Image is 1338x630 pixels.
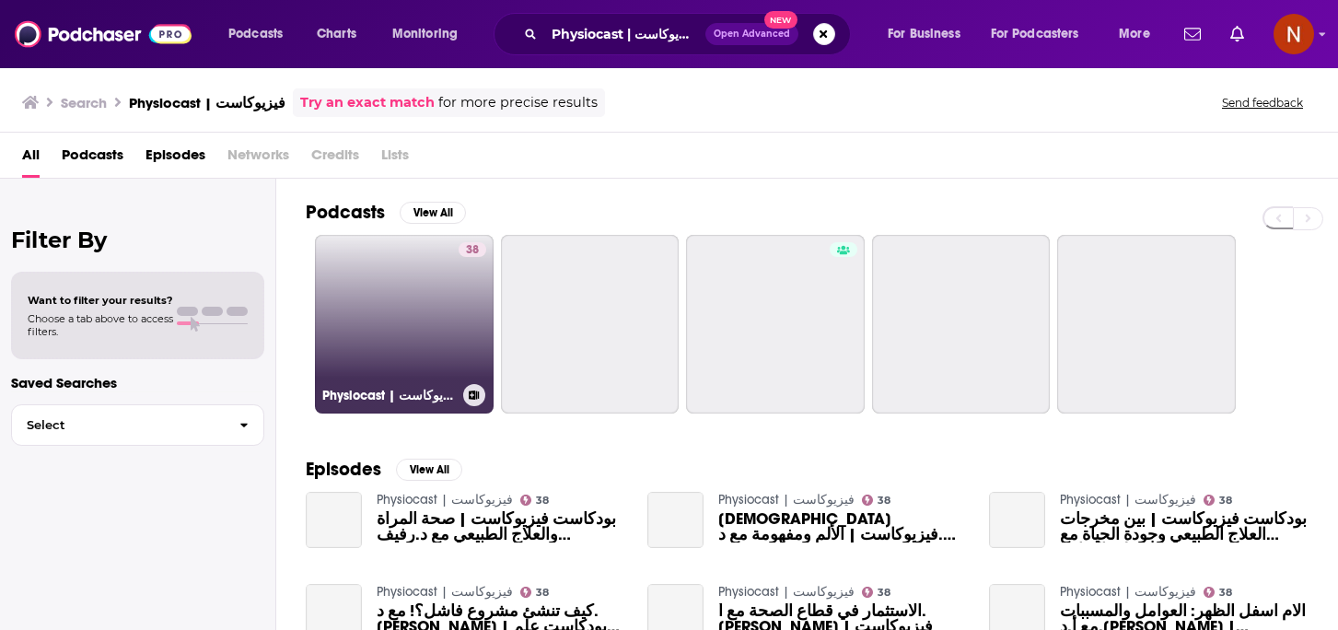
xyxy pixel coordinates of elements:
[311,140,359,178] span: Credits
[215,19,307,49] button: open menu
[28,312,173,338] span: Choose a tab above to access filters.
[718,511,967,542] span: [DEMOGRAPHIC_DATA] فيزيوكاست | الألم ومفهومة مع د. [PERSON_NAME]
[62,140,123,178] a: Podcasts
[306,458,381,481] h2: Episodes
[300,92,435,113] a: Try an exact match
[520,587,550,598] a: 38
[1223,18,1251,50] a: Show notifications dropdown
[544,19,705,49] input: Search podcasts, credits, & more...
[862,495,891,506] a: 38
[991,21,1079,47] span: For Podcasters
[306,458,462,481] a: EpisodesView All
[536,589,549,597] span: 38
[718,511,967,542] a: بودكاست فيزيوكاست | الألم ومفهومة مع د. فارس العضيبي
[1204,587,1233,598] a: 38
[1177,18,1208,50] a: Show notifications dropdown
[11,374,264,391] p: Saved Searches
[15,17,192,52] img: Podchaser - Follow, Share and Rate Podcasts
[888,21,960,47] span: For Business
[1204,495,1233,506] a: 38
[1219,589,1232,597] span: 38
[317,21,356,47] span: Charts
[718,492,855,507] a: Physiocast | فيزيوكاست
[315,235,494,414] a: 38Physiocast | فيزيوكاست
[705,23,798,45] button: Open AdvancedNew
[28,294,173,307] span: Want to filter your results?
[466,241,479,260] span: 38
[520,495,550,506] a: 38
[11,227,264,253] h2: Filter By
[145,140,205,178] a: Episodes
[377,492,513,507] a: Physiocast | فيزيوكاست
[1060,511,1309,542] a: بودكاست فيزيوكاست | بين مخرجات العلاج الطبيعي وجودة الحياة مع د.علي البرَاتي
[1119,21,1150,47] span: More
[878,496,890,505] span: 38
[459,242,486,257] a: 38
[718,584,855,600] a: Physiocast | فيزيوكاست
[11,404,264,446] button: Select
[878,589,890,597] span: 38
[511,13,868,55] div: Search podcasts, credits, & more...
[1060,492,1196,507] a: Physiocast | فيزيوكاست
[1060,584,1196,600] a: Physiocast | فيزيوكاست
[647,492,704,548] a: بودكاست فيزيوكاست | الألم ومفهومة مع د. فارس العضيبي
[305,19,367,49] a: Charts
[227,140,289,178] span: Networks
[306,492,362,548] a: بودكاست فيزيوكاست | صحة المرأة والعلاج الطبيعي مع د.رفيف الجريفاني
[862,587,891,598] a: 38
[1274,14,1314,54] span: Logged in as AdelNBM
[22,140,40,178] a: All
[228,21,283,47] span: Podcasts
[400,202,466,224] button: View All
[1106,19,1173,49] button: open menu
[379,19,482,49] button: open menu
[536,496,549,505] span: 38
[377,511,625,542] a: بودكاست فيزيوكاست | صحة المرأة والعلاج الطبيعي مع د.رفيف الجريفاني
[764,11,797,29] span: New
[438,92,598,113] span: for more precise results
[392,21,458,47] span: Monitoring
[1219,496,1232,505] span: 38
[979,19,1106,49] button: open menu
[396,459,462,481] button: View All
[1274,14,1314,54] img: User Profile
[377,511,625,542] span: بودكاست فيزيوكاست | صحة المرأة والعلاج الطبيعي مع د.رفيف [PERSON_NAME]
[129,94,285,111] h3: Physiocast | فيزيوكاست‎
[12,419,225,431] span: Select
[377,584,513,600] a: Physiocast | فيزيوكاست
[306,201,466,224] a: PodcastsView All
[381,140,409,178] span: Lists
[875,19,983,49] button: open menu
[61,94,107,111] h3: Search
[306,201,385,224] h2: Podcasts
[714,29,790,39] span: Open Advanced
[1274,14,1314,54] button: Show profile menu
[322,388,456,403] h3: Physiocast | فيزيوكاست
[1216,95,1309,111] button: Send feedback
[989,492,1045,548] a: بودكاست فيزيوكاست | بين مخرجات العلاج الطبيعي وجودة الحياة مع د.علي البرَاتي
